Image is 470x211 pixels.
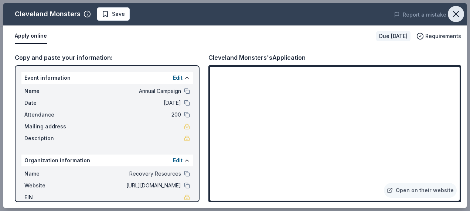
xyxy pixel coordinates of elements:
span: Requirements [425,32,461,41]
span: [DATE] [74,98,181,107]
span: EIN [24,193,74,202]
span: Description [24,134,74,143]
span: Recovery Resources [74,169,181,178]
button: Report a mistake [394,10,446,19]
span: Date [24,98,74,107]
button: Apply online [15,28,47,44]
button: Requirements [416,32,461,41]
div: Cleveland Monsters [15,8,81,20]
button: Edit [173,73,183,82]
a: Open on their website [384,183,457,198]
div: Cleveland Monsters's Application [208,53,306,62]
div: Due [DATE] [376,31,411,41]
button: Save [97,7,130,21]
span: Mailing address [24,122,74,131]
button: Edit [173,156,183,165]
div: Copy and paste your information: [15,53,200,62]
span: Website [24,181,74,190]
span: [URL][DOMAIN_NAME] [74,181,181,190]
div: Event information [21,72,193,84]
span: Annual Campaign [74,87,181,96]
span: Name [24,169,74,178]
div: Organization information [21,155,193,166]
span: Name [24,87,74,96]
span: 200 [74,110,181,119]
span: Attendance [24,110,74,119]
span: Save [112,10,125,18]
